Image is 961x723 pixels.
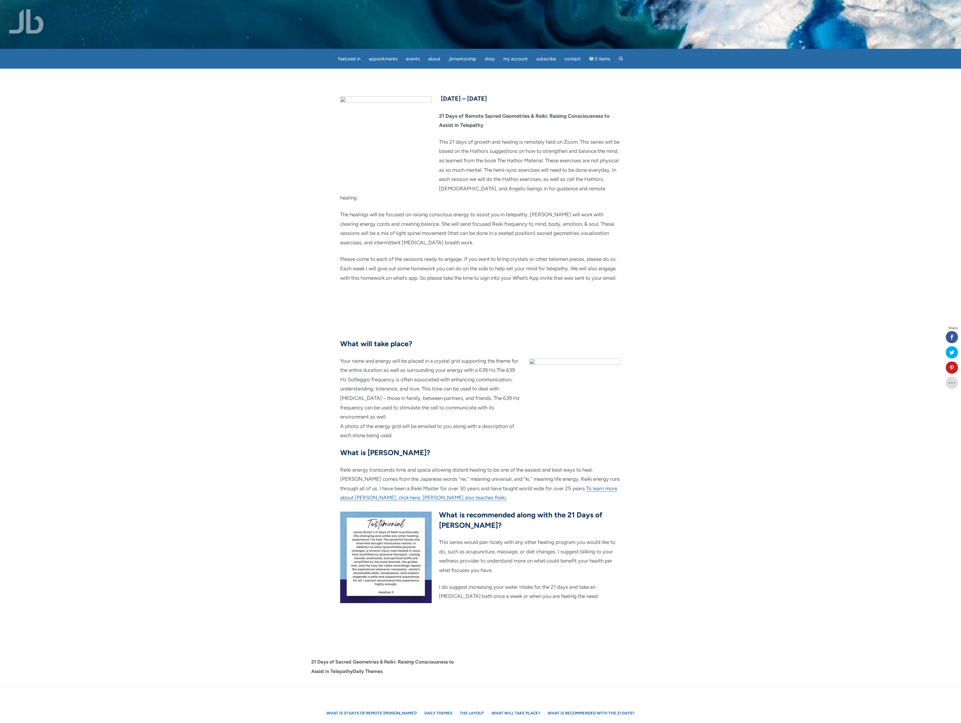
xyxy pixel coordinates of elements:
[340,582,621,601] p: I do suggest increasing your water intake for the 21 days and take an [MEDICAL_DATA] bath once a ...
[340,254,621,282] p: Please come to each of the sessions ready to engage. If you want to bring crystals or other talis...
[449,56,476,62] span: JBMentorship
[338,56,360,62] span: featured in
[340,465,621,502] p: Reiki energy transcends time and space allowing distant healing to be one of the easiest and best...
[595,57,610,61] span: 0 items
[545,708,638,718] a: What is recommended with the 21 Days?
[340,210,621,247] p: The healings will be focused on raising conscious energy to assist you in telepathy. [PERSON_NAME...
[365,53,401,65] a: Appointments
[334,53,364,65] a: featured in
[533,53,560,65] a: Subscribe
[457,708,487,718] a: The Layout
[445,53,480,65] a: JBMentorship
[441,95,487,102] span: [DATE] – [DATE]
[439,510,602,530] strong: What is recommended along with the 21 Days of [PERSON_NAME]?
[439,113,610,128] strong: 21 Days of Remote Sacred Geometries & Reiki: Raising Consciousness to Assist in Telepathy
[485,56,495,62] span: Shop
[323,708,420,718] a: What is 21 Days of Remote [PERSON_NAME]?
[369,56,398,62] span: Appointments
[948,327,958,330] span: Shares
[340,448,430,457] strong: What is [PERSON_NAME]?
[340,137,621,203] p: This 21 days of growth and healing is remotely held on Zoom. This series will be based on the Hat...
[311,659,454,674] strong: 21 Days of Sacred Geometries & Reiki: Raising Consciousness to Assist in Telepathy Daily Themes
[402,53,423,65] a: Events
[340,339,412,348] strong: What will take place?
[428,56,441,62] span: About
[481,53,498,65] a: Shop
[500,53,531,65] a: My Account
[536,56,556,62] span: Subscribe
[425,53,444,65] a: About
[311,685,633,701] strong: please excuse the settings. I have tried so hard to work with wordpress to get this to look right...
[589,56,595,62] i: Cart
[488,708,543,718] a: What will take place?
[585,52,614,65] a: Cart0 items
[564,56,581,62] span: Contact
[561,53,584,65] a: Contact
[340,538,621,575] p: This series would pair nicely with any other healing program you would like to do, such as acupun...
[340,356,621,440] p: Your name and energy will be placed in a crystal grid supporting the theme for the entire duratio...
[421,708,455,718] a: Daily Themes
[503,56,528,62] span: My Account
[9,9,44,34] img: Jamie Butler. The Everyday Medium
[406,56,420,62] span: Events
